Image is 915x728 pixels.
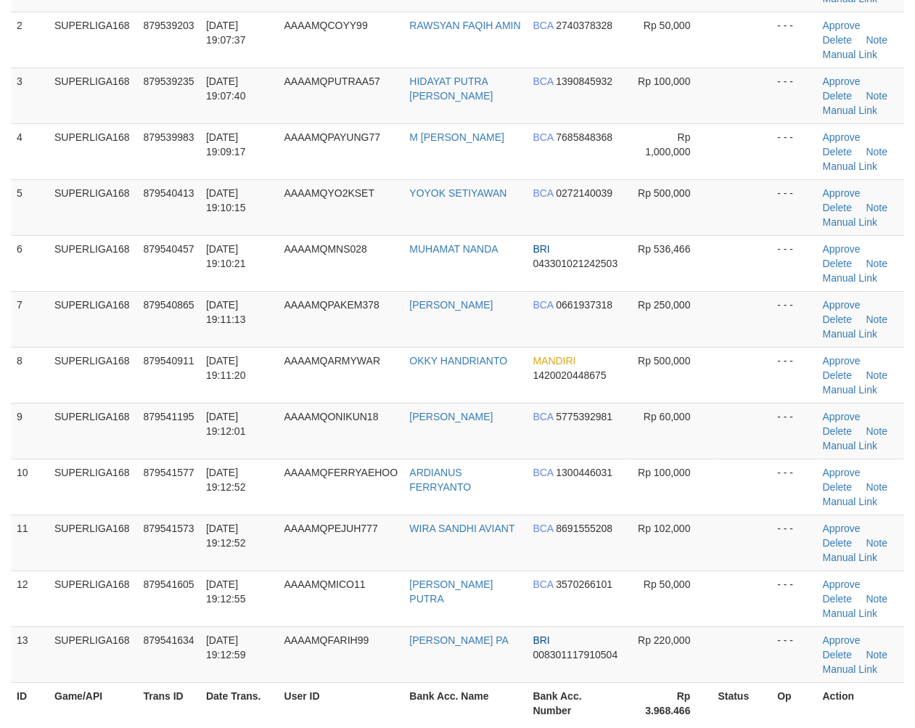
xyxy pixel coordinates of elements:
[823,425,852,437] a: Delete
[866,593,888,605] a: Note
[533,649,617,660] span: Copy 008301117910504 to clipboard
[627,682,713,724] th: Rp 3.968.466
[533,75,553,87] span: BCA
[823,49,878,60] a: Manual Link
[823,355,861,367] a: Approve
[49,459,137,515] td: SUPERLIGA168
[11,570,49,626] td: 12
[409,634,509,646] a: [PERSON_NAME] PA
[638,355,690,367] span: Rp 500,000
[771,12,816,68] td: - - -
[409,467,471,493] a: ARDIANUS FERRYANTO
[11,347,49,403] td: 8
[284,411,379,422] span: AAAAMQONIKUN18
[200,682,279,724] th: Date Trans.
[823,608,878,619] a: Manual Link
[49,291,137,347] td: SUPERLIGA168
[143,75,194,87] span: 879539235
[638,634,690,646] span: Rp 220,000
[403,682,527,724] th: Bank Acc. Name
[823,105,878,116] a: Manual Link
[823,131,861,143] a: Approve
[823,523,861,534] a: Approve
[49,347,137,403] td: SUPERLIGA168
[206,523,246,549] span: [DATE] 19:12:52
[49,123,137,179] td: SUPERLIGA168
[284,187,374,199] span: AAAAMQYO2KSET
[823,467,861,478] a: Approve
[713,682,772,724] th: Status
[556,467,612,478] span: Copy 1300446031 to clipboard
[11,291,49,347] td: 7
[49,570,137,626] td: SUPERLIGA168
[143,467,194,478] span: 879541577
[284,75,380,87] span: AAAAMQPUTRAA57
[771,515,816,570] td: - - -
[771,403,816,459] td: - - -
[143,411,194,422] span: 879541195
[771,626,816,682] td: - - -
[823,187,861,199] a: Approve
[823,258,852,269] a: Delete
[409,20,520,31] a: RAWSYAN FAQIH AMIN
[284,131,381,143] span: AAAAMQPAYUNG77
[137,682,200,724] th: Trans ID
[49,235,137,291] td: SUPERLIGA168
[279,682,404,724] th: User ID
[49,626,137,682] td: SUPERLIGA168
[143,355,194,367] span: 879540911
[533,20,553,31] span: BCA
[533,634,549,646] span: BRI
[11,68,49,123] td: 3
[143,243,194,255] span: 879540457
[771,682,816,724] th: Op
[284,299,379,311] span: AAAAMQPAKEM378
[823,663,878,675] a: Manual Link
[11,12,49,68] td: 2
[771,291,816,347] td: - - -
[866,481,888,493] a: Note
[817,682,904,724] th: Action
[284,578,366,590] span: AAAAMQMICO11
[409,578,493,605] a: [PERSON_NAME] PUTRA
[823,272,878,284] a: Manual Link
[823,411,861,422] a: Approve
[206,20,246,46] span: [DATE] 19:07:37
[284,523,378,534] span: AAAAMQPEJUH777
[771,235,816,291] td: - - -
[644,578,691,590] span: Rp 50,000
[823,593,852,605] a: Delete
[206,634,246,660] span: [DATE] 19:12:59
[866,649,888,660] a: Note
[533,299,553,311] span: BCA
[823,496,878,507] a: Manual Link
[206,411,246,437] span: [DATE] 19:12:01
[823,243,861,255] a: Approve
[533,523,553,534] span: BCA
[11,626,49,682] td: 13
[556,411,612,422] span: Copy 5775392981 to clipboard
[11,179,49,235] td: 5
[49,403,137,459] td: SUPERLIGA168
[823,202,852,213] a: Delete
[771,347,816,403] td: - - -
[866,314,888,325] a: Note
[771,459,816,515] td: - - -
[533,355,575,367] span: MANDIRI
[823,481,852,493] a: Delete
[866,258,888,269] a: Note
[533,187,553,199] span: BCA
[143,131,194,143] span: 879539983
[49,12,137,68] td: SUPERLIGA168
[866,369,888,381] a: Note
[49,515,137,570] td: SUPERLIGA168
[823,578,861,590] a: Approve
[284,355,381,367] span: AAAAMQARMYWAR
[556,20,612,31] span: Copy 2740378328 to clipboard
[206,467,246,493] span: [DATE] 19:12:52
[533,131,553,143] span: BCA
[11,682,49,724] th: ID
[284,467,398,478] span: AAAAMQFERRYAEHOO
[533,411,553,422] span: BCA
[823,649,852,660] a: Delete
